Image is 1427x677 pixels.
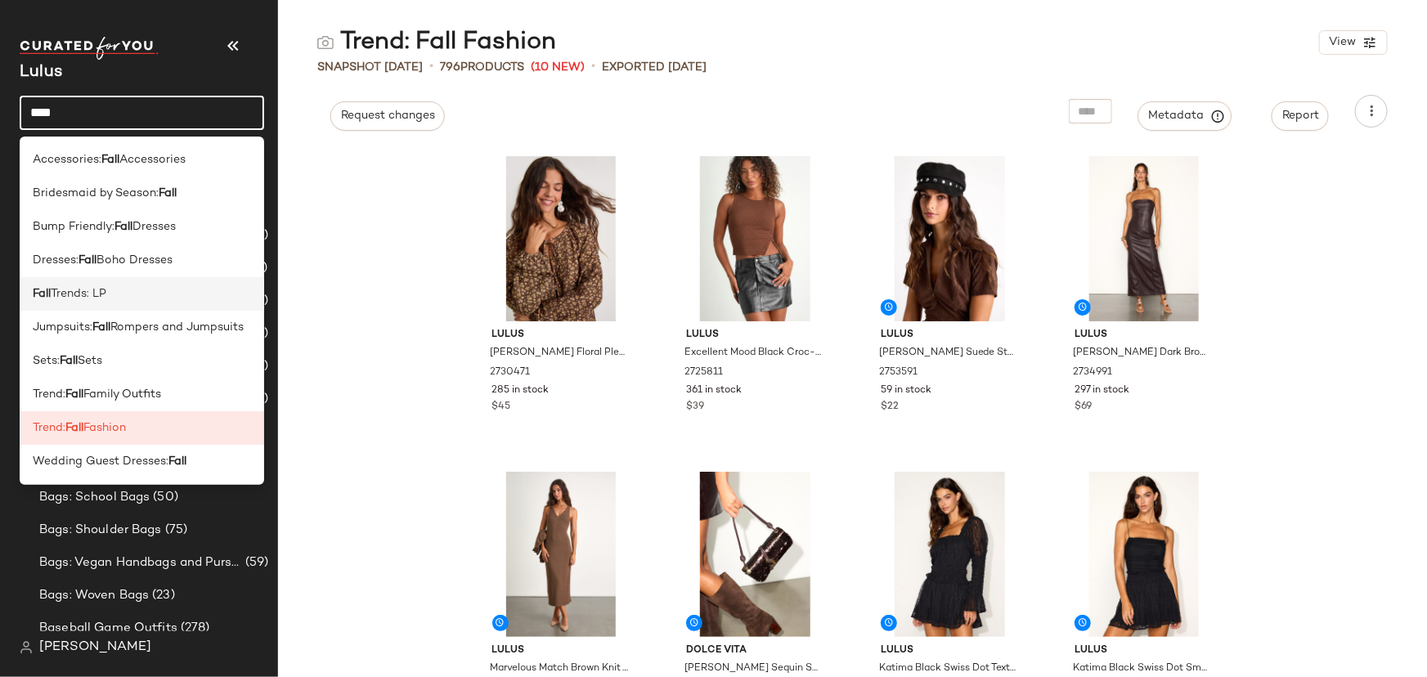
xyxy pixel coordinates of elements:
[1319,30,1388,55] button: View
[39,638,151,657] span: [PERSON_NAME]
[684,365,723,380] span: 2725811
[531,59,585,76] span: (10 New)
[1138,101,1232,131] button: Metadata
[65,386,83,403] b: Fall
[686,328,824,343] span: Lulus
[33,285,51,303] b: Fall
[673,156,837,321] img: 13116201_2725811.jpg
[1073,661,1211,676] span: Katima Black Swiss Dot Smocked Mini Skirt
[79,252,96,269] b: Fall
[150,488,178,507] span: (50)
[317,59,423,76] span: Snapshot [DATE]
[33,218,114,235] span: Bump Friendly:
[60,352,78,370] b: Fall
[492,328,630,343] span: Lulus
[868,472,1032,637] img: 2741691_01_hero_2025-09-25.jpg
[39,554,242,572] span: Bags: Vegan Handbags and Purses
[20,641,33,654] img: svg%3e
[177,619,210,638] span: (278)
[159,185,177,202] b: Fall
[440,61,460,74] span: 796
[83,386,161,403] span: Family Outfits
[1272,101,1329,131] button: Report
[96,252,173,269] span: Boho Dresses
[879,365,918,380] span: 2753591
[881,383,931,398] span: 59 in stock
[1073,346,1211,361] span: [PERSON_NAME] Dark Brown Vegan Leather Column Maxi Dress
[881,643,1019,658] span: Lulus
[119,151,186,168] span: Accessories
[317,26,556,59] div: Trend: Fall Fashion
[317,34,334,51] img: svg%3e
[242,554,268,572] span: (59)
[440,59,524,76] div: Products
[684,346,823,361] span: Excellent Mood Black Croc-Embossed Vegan Leather Mini Skirt
[491,661,629,676] span: Marvelous Match Brown Knit Two-Piece Midi Dress & Sweater Set
[92,319,110,336] b: Fall
[491,346,629,361] span: [PERSON_NAME] Floral Pleated Long Sleeve Blouse
[132,218,176,235] span: Dresses
[83,419,126,437] span: Fashion
[686,383,742,398] span: 361 in stock
[20,37,159,60] img: cfy_white_logo.C9jOOHJF.svg
[602,59,707,76] p: Exported [DATE]
[492,643,630,658] span: Lulus
[479,156,644,321] img: 2730471_05_detail_2025-09-12.jpg
[33,319,92,336] span: Jumpsuits:
[39,521,162,540] span: Bags: Shoulder Bags
[491,365,531,380] span: 2730471
[868,156,1032,321] img: 2753591_01_OM_2025-09-25.jpg
[39,586,149,605] span: Bags: Woven Bags
[33,252,79,269] span: Dresses:
[149,586,175,605] span: (23)
[110,319,244,336] span: Rompers and Jumpsuits
[1061,472,1226,637] img: 2741831_01_hero_2025-09-25.jpg
[33,386,65,403] span: Trend:
[39,619,177,638] span: Baseball Game Outfits
[162,521,188,540] span: (75)
[1073,365,1112,380] span: 2734991
[33,151,101,168] span: Accessories:
[1328,36,1356,49] span: View
[879,661,1017,676] span: Katima Black Swiss Dot Textured Long Sleeve Top
[33,352,60,370] span: Sets:
[168,453,186,470] b: Fall
[686,643,824,658] span: Dolce Vita
[65,419,83,437] b: Fall
[684,661,823,676] span: [PERSON_NAME] Sequin Shoulder Bag
[479,472,644,637] img: 2743811_02_fullbody_2025-09-25.jpg
[492,400,511,415] span: $45
[340,110,435,123] span: Request changes
[1075,383,1129,398] span: 297 in stock
[881,328,1019,343] span: Lulus
[51,285,106,303] span: Trends: LP
[1061,156,1226,321] img: 2734991_01_hero_2025-09-25.jpg
[33,185,159,202] span: Bridesmaid by Season:
[78,352,102,370] span: Sets
[1075,328,1213,343] span: Lulus
[114,218,132,235] b: Fall
[39,488,150,507] span: Bags: School Bags
[1148,109,1223,123] span: Metadata
[673,472,837,637] img: 2682731_01_OM_2025-10-02.jpg
[1281,110,1319,123] span: Report
[1075,400,1092,415] span: $69
[492,383,550,398] span: 285 in stock
[686,400,704,415] span: $39
[33,453,168,470] span: Wedding Guest Dresses:
[330,101,445,131] button: Request changes
[20,64,62,81] span: Current Company Name
[33,419,65,437] span: Trend:
[101,151,119,168] b: Fall
[881,400,899,415] span: $22
[429,57,433,77] span: •
[1075,643,1213,658] span: Lulus
[879,346,1017,361] span: [PERSON_NAME] Suede Studded Cabbie Hat
[591,57,595,77] span: •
